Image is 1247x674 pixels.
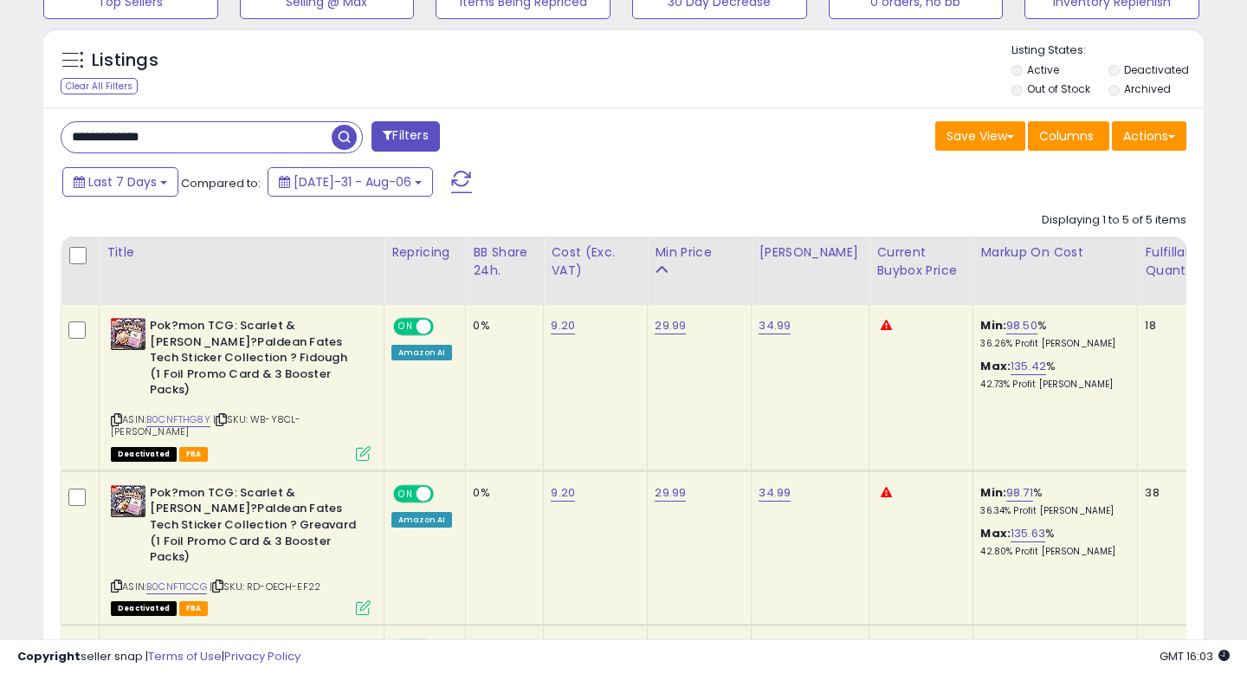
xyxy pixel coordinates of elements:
[431,486,459,501] span: OFF
[179,601,209,616] span: FBA
[980,359,1124,391] div: %
[395,320,417,334] span: ON
[62,167,178,197] button: Last 7 Days
[146,580,207,594] a: B0CNFT1CCG
[111,601,177,616] span: All listings that are unavailable for purchase on Amazon for any reason other than out-of-stock
[61,78,138,94] div: Clear All Filters
[551,484,575,502] a: 9.20
[210,580,320,593] span: | SKU: RD-OECH-EF22
[935,121,1025,151] button: Save View
[391,243,458,262] div: Repricing
[980,338,1124,350] p: 36.26% Profit [PERSON_NAME]
[980,243,1130,262] div: Markup on Cost
[111,412,300,438] span: | SKU: WB-Y8CL-[PERSON_NAME]
[980,526,1124,558] div: %
[111,485,145,517] img: 514KJy-15-L._SL40_.jpg
[473,485,530,501] div: 0%
[973,237,1138,305] th: The percentage added to the cost of goods (COGS) that forms the calculator for Min & Max prices.
[17,649,300,665] div: seller snap | |
[980,379,1124,391] p: 42.73% Profit [PERSON_NAME]
[111,318,371,459] div: ASIN:
[551,317,575,334] a: 9.20
[980,484,1006,501] b: Min:
[111,447,177,462] span: All listings that are unavailable for purchase on Amazon for any reason other than out-of-stock
[655,317,686,334] a: 29.99
[980,505,1124,517] p: 36.34% Profit [PERSON_NAME]
[1006,484,1033,502] a: 98.71
[150,318,360,403] b: Pok?mon TCG: Scarlet & [PERSON_NAME]?Paldean Fates Tech Sticker Collection ? Fidough (1 Foil Prom...
[268,167,433,197] button: [DATE]-31 - Aug-06
[876,243,966,280] div: Current Buybox Price
[1039,127,1094,145] span: Columns
[1006,317,1037,334] a: 98.50
[17,648,81,664] strong: Copyright
[111,318,145,350] img: 51Rucz5ytbL._SL40_.jpg
[1124,81,1171,96] label: Archived
[150,485,360,570] b: Pok?mon TCG: Scarlet & [PERSON_NAME]?Paldean Fates Tech Sticker Collection ? Greavard (1 Foil Pro...
[1145,243,1205,280] div: Fulfillable Quantity
[1145,318,1199,334] div: 18
[980,358,1011,374] b: Max:
[294,173,411,191] span: [DATE]-31 - Aug-06
[1124,62,1189,77] label: Deactivated
[759,317,791,334] a: 34.99
[146,412,210,427] a: B0CNFTHG8Y
[179,447,209,462] span: FBA
[473,243,536,280] div: BB Share 24h.
[88,173,157,191] span: Last 7 Days
[372,121,439,152] button: Filters
[1027,62,1059,77] label: Active
[759,243,862,262] div: [PERSON_NAME]
[1027,81,1090,96] label: Out of Stock
[980,525,1011,541] b: Max:
[111,485,371,613] div: ASIN:
[1112,121,1186,151] button: Actions
[395,486,417,501] span: ON
[1160,648,1230,664] span: 2025-08-15 16:03 GMT
[980,485,1124,517] div: %
[391,345,452,360] div: Amazon AI
[107,243,377,262] div: Title
[980,318,1124,350] div: %
[224,648,300,664] a: Privacy Policy
[92,49,158,73] h5: Listings
[181,175,261,191] span: Compared to:
[980,546,1124,558] p: 42.80% Profit [PERSON_NAME]
[1011,525,1045,542] a: 135.63
[655,484,686,502] a: 29.99
[473,318,530,334] div: 0%
[980,317,1006,334] b: Min:
[1011,42,1205,59] p: Listing States:
[551,243,640,280] div: Cost (Exc. VAT)
[1145,485,1199,501] div: 38
[1028,121,1109,151] button: Columns
[431,320,459,334] span: OFF
[1011,358,1046,375] a: 135.42
[759,484,791,502] a: 34.99
[1042,212,1186,229] div: Displaying 1 to 5 of 5 items
[391,512,452,528] div: Amazon AI
[148,648,222,664] a: Terms of Use
[655,243,744,262] div: Min Price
